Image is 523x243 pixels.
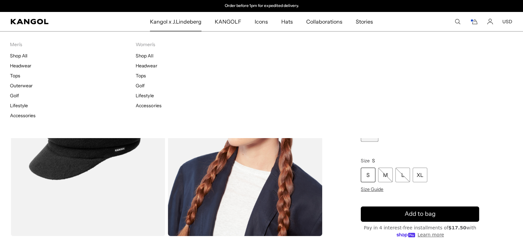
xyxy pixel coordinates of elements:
div: M [378,168,393,182]
a: Accessories [10,113,36,119]
a: Headwear [136,63,157,69]
img: color-black [11,43,165,236]
a: KANGOLF [208,12,248,31]
div: S [361,168,375,182]
div: 2 of 2 [194,3,330,9]
a: Tops [136,73,146,79]
a: Accessories [136,103,161,109]
button: USD [502,19,512,25]
span: Collaborations [306,12,342,31]
a: Icons [248,12,274,31]
a: Shop All [136,53,153,59]
a: Collaborations [300,12,349,31]
p: Order before 1pm for expedited delivery. [225,3,299,9]
span: Icons [254,12,268,31]
span: Add to bag [405,209,436,218]
span: Size Guide [361,186,383,192]
span: Hats [281,12,293,31]
a: Outerwear [10,83,33,89]
span: Kangol x J.Lindeberg [150,12,202,31]
slideshow-component: Announcement bar [193,3,330,9]
div: Announcement [194,3,330,9]
img: black [168,43,323,236]
div: L [395,168,410,182]
a: Lifestyle [136,93,154,99]
p: Women's [136,41,261,47]
a: Kangol x J.Lindeberg [143,12,208,31]
a: Tops [10,73,20,79]
a: Golf [136,83,145,89]
a: Account [487,19,493,25]
button: Cart [470,19,478,25]
a: Headwear [10,63,31,69]
span: S [372,158,375,164]
a: Hats [275,12,300,31]
a: Lifestyle [10,103,28,109]
div: XL [413,168,427,182]
a: Stories [349,12,380,31]
a: Shop All [10,53,27,59]
a: Golf [10,93,19,99]
span: Stories [356,12,373,31]
span: KANGOLF [215,12,241,31]
summary: Search here [455,19,460,25]
a: Kangol [11,19,99,24]
p: Men's [10,41,136,47]
button: Add to bag [361,206,479,222]
span: Size [361,158,370,164]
